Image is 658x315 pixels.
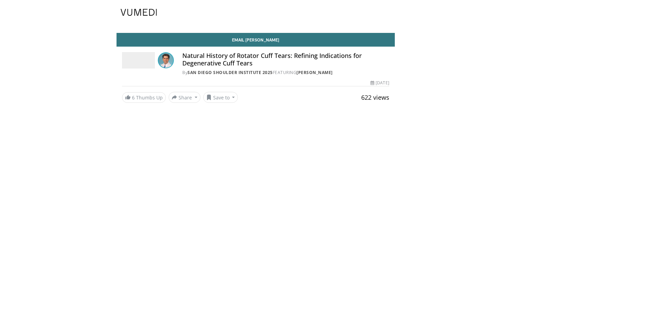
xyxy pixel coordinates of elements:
[187,70,273,75] a: San Diego Shoulder Institute 2025
[203,92,238,103] button: Save to
[121,9,157,16] img: VuMedi Logo
[182,70,389,76] div: By FEATURING
[122,92,166,103] a: 6 Thumbs Up
[182,52,389,67] h4: Natural History of Rotator Cuff Tears: Refining Indications for Degenerative Cuff Tears
[158,52,174,69] img: Avatar
[117,33,395,47] a: Email [PERSON_NAME]
[132,94,135,101] span: 6
[370,80,389,86] div: [DATE]
[296,70,333,75] a: [PERSON_NAME]
[169,92,200,103] button: Share
[361,93,389,101] span: 622 views
[122,52,155,69] img: San Diego Shoulder Institute 2025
